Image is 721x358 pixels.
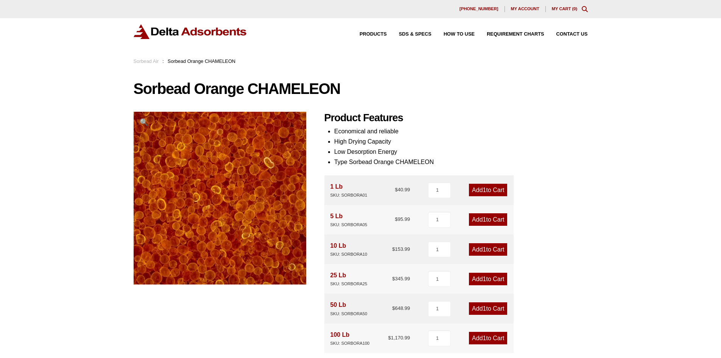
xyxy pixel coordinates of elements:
li: Low Desorption Energy [334,147,588,157]
h1: Sorbead Orange CHAMELEON [134,81,588,97]
div: SKU: SORBORA50 [330,310,368,317]
div: 50 Lb [330,300,368,317]
span: $ [395,187,397,192]
a: How to Use [431,32,475,37]
a: Add1to Cart [469,184,507,196]
div: SKU: SORBORA01 [330,192,368,199]
div: SKU: SORBORA10 [330,251,368,258]
li: Type Sorbead Orange CHAMELEON [334,157,588,167]
a: View full-screen image gallery [134,112,154,133]
span: My account [511,7,539,11]
a: My account [505,6,546,12]
span: 1 [483,335,486,341]
a: Add1to Cart [469,273,507,285]
div: SKU: SORBORA05 [330,221,368,228]
div: 100 Lb [330,330,370,347]
span: $ [395,216,397,222]
bdi: 40.99 [395,187,410,192]
a: Products [347,32,387,37]
a: [PHONE_NUMBER] [453,6,505,12]
li: Economical and reliable [334,126,588,136]
span: $ [388,335,391,341]
span: Products [360,32,387,37]
a: Add1to Cart [469,213,507,226]
div: Toggle Modal Content [582,6,588,12]
span: 1 [483,276,486,282]
div: SKU: SORBORA25 [330,280,368,288]
a: Add1to Cart [469,302,507,315]
div: 25 Lb [330,270,368,288]
bdi: 153.99 [392,246,410,252]
span: How to Use [444,32,475,37]
span: 0 [573,6,576,11]
span: 1 [483,246,486,253]
a: My Cart (0) [552,6,578,11]
a: Add1to Cart [469,243,507,256]
span: Sorbead Orange CHAMELEON [168,58,235,64]
a: SDS & SPECS [387,32,431,37]
img: Delta Adsorbents [134,24,247,39]
h2: Product Features [324,112,588,124]
span: $ [392,246,395,252]
a: Contact Us [544,32,588,37]
span: 1 [483,216,486,223]
a: Add1to Cart [469,332,507,344]
div: 5 Lb [330,211,368,228]
bdi: 345.99 [392,276,410,281]
div: 1 Lb [330,181,368,199]
li: High Drying Capacity [334,136,588,147]
bdi: 95.99 [395,216,410,222]
a: Requirement Charts [475,32,544,37]
bdi: 648.99 [392,305,410,311]
div: SKU: SORBORA100 [330,340,370,347]
span: 1 [483,187,486,193]
span: Contact Us [556,32,588,37]
span: Requirement Charts [487,32,544,37]
span: : [162,58,164,64]
span: 🔍 [140,118,148,126]
bdi: 1,170.99 [388,335,410,341]
span: [PHONE_NUMBER] [459,7,498,11]
div: 10 Lb [330,241,368,258]
a: Sorbead Air [134,58,159,64]
span: $ [392,305,395,311]
span: 1 [483,305,486,312]
span: SDS & SPECS [399,32,431,37]
span: $ [392,276,395,281]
